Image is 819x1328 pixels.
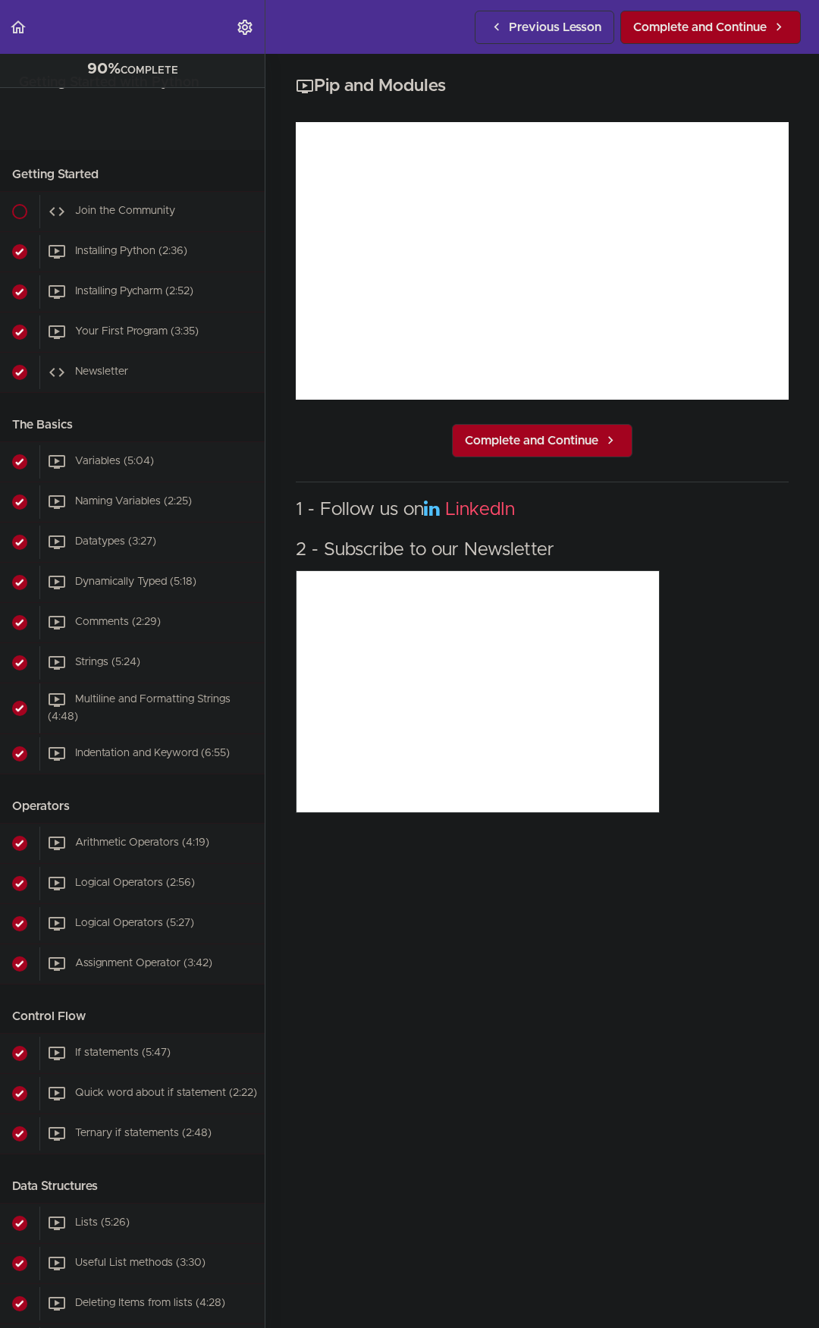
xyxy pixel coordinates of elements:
[75,617,161,627] span: Comments (2:29)
[296,74,789,99] h2: Pip and Modules
[475,11,614,44] a: Previous Lesson
[445,501,515,519] a: LinkedIn
[75,286,193,297] span: Installing Pycharm (2:52)
[75,1257,206,1268] span: Useful List methods (3:30)
[75,576,196,587] span: Dynamically Typed (5:18)
[236,18,254,36] svg: Settings Menu
[75,918,194,928] span: Logical Operators (5:27)
[452,424,632,457] a: Complete and Continue
[75,1128,212,1138] span: Ternary if statements (2:48)
[75,326,199,337] span: Your First Program (3:35)
[75,366,128,377] span: Newsletter
[75,206,175,216] span: Join the Community
[465,432,598,450] span: Complete and Continue
[75,837,209,848] span: Arithmetic Operators (4:19)
[75,246,187,256] span: Installing Python (2:36)
[75,1047,171,1058] span: If statements (5:47)
[620,11,801,44] a: Complete and Continue
[75,1298,225,1308] span: Deleting Items from lists (4:28)
[75,456,154,466] span: Variables (5:04)
[75,748,230,758] span: Indentation and Keyword (6:55)
[19,60,246,80] div: COMPLETE
[75,877,195,888] span: Logical Operators (2:56)
[75,657,140,667] span: Strings (5:24)
[75,496,192,507] span: Naming Variables (2:25)
[9,18,27,36] svg: Back to course curriculum
[296,538,789,563] h3: 2 - Subscribe to our Newsletter
[296,498,789,523] h3: 1 - Follow us on
[633,18,767,36] span: Complete and Continue
[75,536,156,547] span: Datatypes (3:27)
[75,1217,130,1228] span: Lists (5:26)
[296,122,789,400] iframe: Video Player
[75,1088,257,1098] span: Quick word about if statement (2:22)
[87,61,121,77] span: 90%
[48,694,231,722] span: Multiline and Formatting Strings (4:48)
[75,958,212,969] span: Assignment Operator (3:42)
[509,18,601,36] span: Previous Lesson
